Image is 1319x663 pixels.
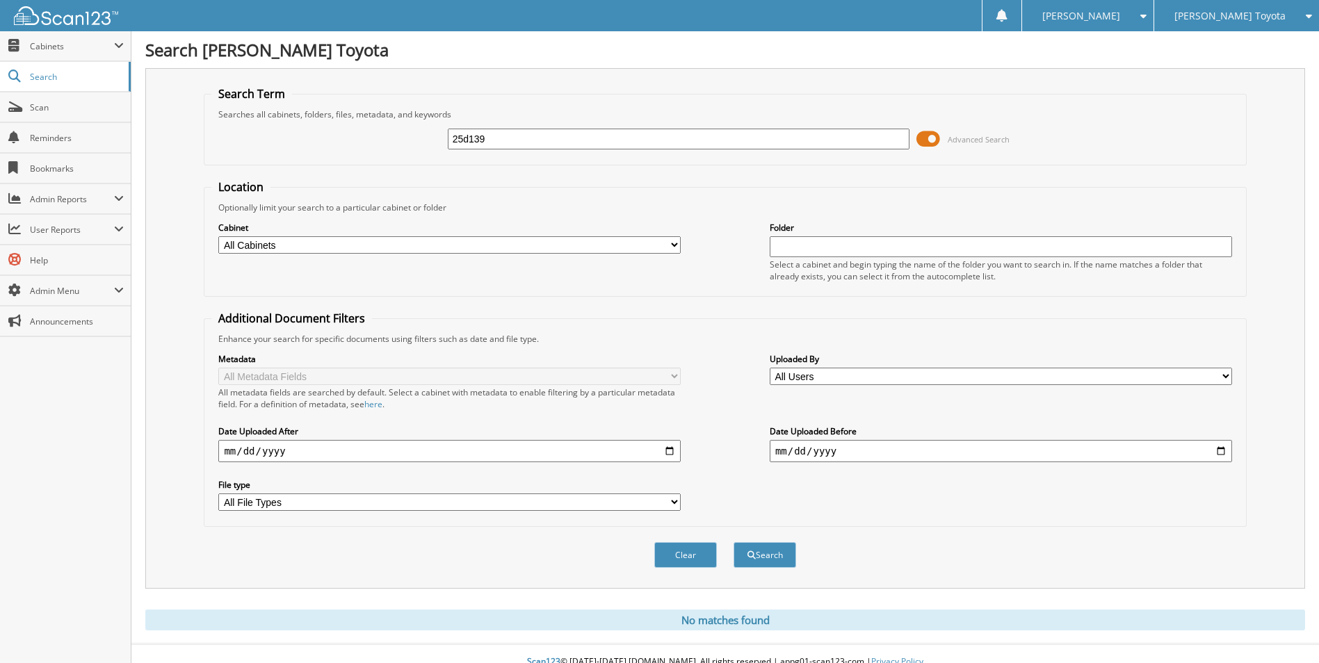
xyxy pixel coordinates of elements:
[211,202,1238,213] div: Optionally limit your search to a particular cabinet or folder
[734,542,796,568] button: Search
[218,386,681,410] div: All metadata fields are searched by default. Select a cabinet with metadata to enable filtering b...
[770,440,1232,462] input: end
[30,224,114,236] span: User Reports
[14,6,118,25] img: scan123-logo-white.svg
[218,222,681,234] label: Cabinet
[30,71,122,83] span: Search
[770,353,1232,365] label: Uploaded By
[1042,12,1120,20] span: [PERSON_NAME]
[770,222,1232,234] label: Folder
[654,542,717,568] button: Clear
[218,479,681,491] label: File type
[211,108,1238,120] div: Searches all cabinets, folders, files, metadata, and keywords
[218,353,681,365] label: Metadata
[30,101,124,113] span: Scan
[211,86,292,101] legend: Search Term
[30,285,114,297] span: Admin Menu
[948,134,1010,145] span: Advanced Search
[218,440,681,462] input: start
[30,40,114,52] span: Cabinets
[364,398,382,410] a: here
[211,179,270,195] legend: Location
[770,425,1232,437] label: Date Uploaded Before
[30,254,124,266] span: Help
[211,333,1238,345] div: Enhance your search for specific documents using filters such as date and file type.
[30,132,124,144] span: Reminders
[218,425,681,437] label: Date Uploaded After
[211,311,372,326] legend: Additional Document Filters
[145,609,1305,630] div: No matches found
[30,316,124,327] span: Announcements
[30,163,124,174] span: Bookmarks
[1174,12,1286,20] span: [PERSON_NAME] Toyota
[30,193,114,205] span: Admin Reports
[770,259,1232,282] div: Select a cabinet and begin typing the name of the folder you want to search in. If the name match...
[145,38,1305,61] h1: Search [PERSON_NAME] Toyota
